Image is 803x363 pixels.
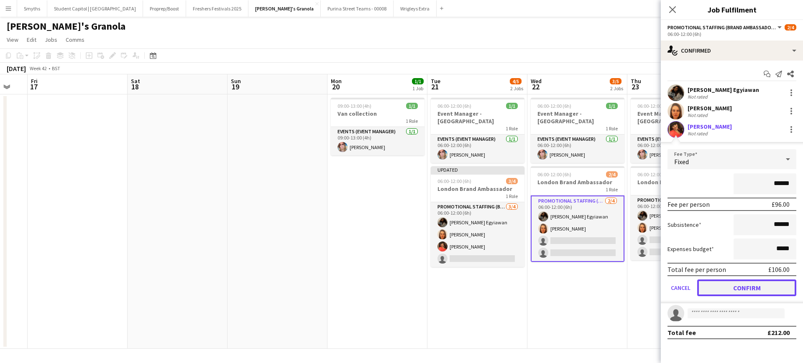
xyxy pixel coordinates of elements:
[321,0,394,17] button: Purina Street Teams - 00008
[637,171,671,178] span: 06:00-12:00 (6h)
[529,82,542,91] span: 22
[531,178,624,186] h3: London Brand Ambassador
[47,0,143,17] button: Student Capitol | [GEOGRAPHIC_DATA]
[674,157,689,166] span: Fixed
[231,77,241,85] span: Sun
[667,279,694,296] button: Cancel
[772,200,790,208] div: £96.00
[537,103,571,109] span: 06:00-12:00 (6h)
[610,78,621,84] span: 3/5
[531,77,542,85] span: Wed
[17,0,47,17] button: Smyths
[431,166,524,267] app-job-card: Updated06:00-12:00 (6h)3/4London Brand Ambassador1 RolePromotional Staffing (Brand Ambassadors)3/...
[412,78,424,84] span: 1/1
[330,82,342,91] span: 20
[31,77,38,85] span: Fri
[667,31,796,37] div: 06:00-12:00 (6h)
[768,265,790,274] div: £106.00
[7,20,125,33] h1: [PERSON_NAME]'s Granola
[661,41,803,61] div: Confirmed
[606,103,618,109] span: 1/1
[186,0,248,17] button: Freshers Festivals 2025
[130,82,140,91] span: 18
[667,24,783,30] button: Promotional Staffing (Brand Ambassadors)
[66,36,84,43] span: Comms
[637,103,671,109] span: 06:00-12:00 (6h)
[606,186,618,193] span: 1 Role
[661,4,803,15] h3: Job Fulfilment
[45,36,57,43] span: Jobs
[412,85,423,91] div: 1 Job
[131,77,140,85] span: Sat
[506,178,518,184] span: 3/4
[230,82,241,91] span: 19
[3,34,22,45] a: View
[667,328,696,337] div: Total fee
[531,110,624,125] h3: Event Manager - [GEOGRAPHIC_DATA]
[431,77,440,85] span: Tue
[531,166,624,262] app-job-card: 06:00-12:00 (6h)2/4London Brand Ambassador1 RolePromotional Staffing (Brand Ambassadors)2/406:00-...
[431,185,524,193] h3: London Brand Ambassador
[27,36,36,43] span: Edit
[430,82,440,91] span: 21
[338,103,371,109] span: 09:00-13:00 (4h)
[394,0,437,17] button: Wrigleys Extra
[667,221,701,228] label: Subsistence
[785,24,796,30] span: 2/4
[688,104,732,112] div: [PERSON_NAME]
[631,77,641,85] span: Thu
[62,34,88,45] a: Comms
[406,103,418,109] span: 1/1
[606,171,618,178] span: 2/4
[406,118,418,124] span: 1 Role
[431,110,524,125] h3: Event Manager - [GEOGRAPHIC_DATA]
[331,98,425,155] app-job-card: 09:00-13:00 (4h)1/1Van collection1 RoleEvents (Event Manager)1/109:00-13:00 (4h)[PERSON_NAME]
[437,103,471,109] span: 06:00-12:00 (6h)
[331,110,425,117] h3: Van collection
[610,85,623,91] div: 2 Jobs
[7,36,18,43] span: View
[631,195,724,260] app-card-role: Promotional Staffing (Brand Ambassadors)2/406:00-12:00 (6h)[PERSON_NAME] Egyiawan[PERSON_NAME]
[531,98,624,163] app-job-card: 06:00-12:00 (6h)1/1Event Manager - [GEOGRAPHIC_DATA]1 RoleEvents (Event Manager)1/106:00-12:00 (6...
[697,279,796,296] button: Confirm
[667,200,710,208] div: Fee per person
[688,130,709,137] div: Not rated
[143,0,186,17] button: Proprep/Boost
[767,328,790,337] div: £212.00
[688,123,732,130] div: [PERSON_NAME]
[52,65,60,71] div: BST
[631,135,724,163] app-card-role: Events (Event Manager)1/106:00-12:00 (6h)[PERSON_NAME]
[631,166,724,260] div: 06:00-12:00 (6h)2/4London Brand Ambassador1 RolePromotional Staffing (Brand Ambassadors)2/406:00-...
[431,166,524,173] div: Updated
[531,195,624,262] app-card-role: Promotional Staffing (Brand Ambassadors)2/406:00-12:00 (6h)[PERSON_NAME] Egyiawan[PERSON_NAME]
[431,202,524,267] app-card-role: Promotional Staffing (Brand Ambassadors)3/406:00-12:00 (6h)[PERSON_NAME] Egyiawan[PERSON_NAME][PE...
[23,34,40,45] a: Edit
[28,65,49,71] span: Week 42
[667,24,776,30] span: Promotional Staffing (Brand Ambassadors)
[437,178,471,184] span: 06:00-12:00 (6h)
[631,98,724,163] app-job-card: 06:00-12:00 (6h)1/1Event Manager - [GEOGRAPHIC_DATA]1 RoleEvents (Event Manager)1/106:00-12:00 (6...
[606,125,618,132] span: 1 Role
[688,112,709,118] div: Not rated
[506,193,518,199] span: 1 Role
[667,265,726,274] div: Total fee per person
[431,135,524,163] app-card-role: Events (Event Manager)1/106:00-12:00 (6h)[PERSON_NAME]
[506,125,518,132] span: 1 Role
[30,82,38,91] span: 17
[667,245,714,253] label: Expenses budget
[510,78,522,84] span: 4/5
[688,94,709,100] div: Not rated
[688,86,759,94] div: [PERSON_NAME] Egyiawan
[631,178,724,186] h3: London Brand Ambassador
[629,82,641,91] span: 23
[331,127,425,155] app-card-role: Events (Event Manager)1/109:00-13:00 (4h)[PERSON_NAME]
[631,110,724,125] h3: Event Manager - [GEOGRAPHIC_DATA]
[7,64,26,73] div: [DATE]
[431,98,524,163] app-job-card: 06:00-12:00 (6h)1/1Event Manager - [GEOGRAPHIC_DATA]1 RoleEvents (Event Manager)1/106:00-12:00 (6...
